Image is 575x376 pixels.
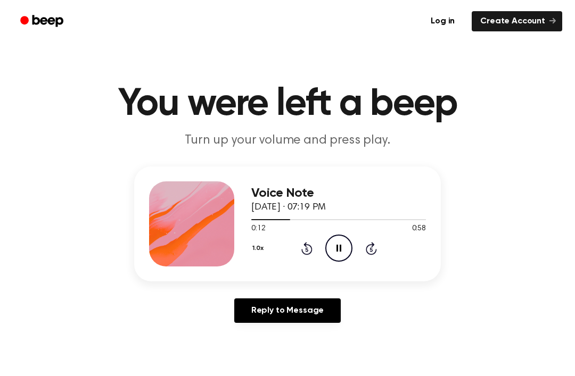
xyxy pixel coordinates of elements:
a: Beep [13,11,73,32]
h3: Voice Note [251,186,426,200]
span: 0:58 [412,223,426,235]
a: Create Account [472,11,562,31]
h1: You were left a beep [15,85,560,123]
span: [DATE] · 07:19 PM [251,203,326,212]
a: Log in [420,9,465,34]
span: 0:12 [251,223,265,235]
p: Turn up your volume and press play. [83,132,492,149]
a: Reply to Message [234,298,341,323]
button: 1.0x [251,239,267,257]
